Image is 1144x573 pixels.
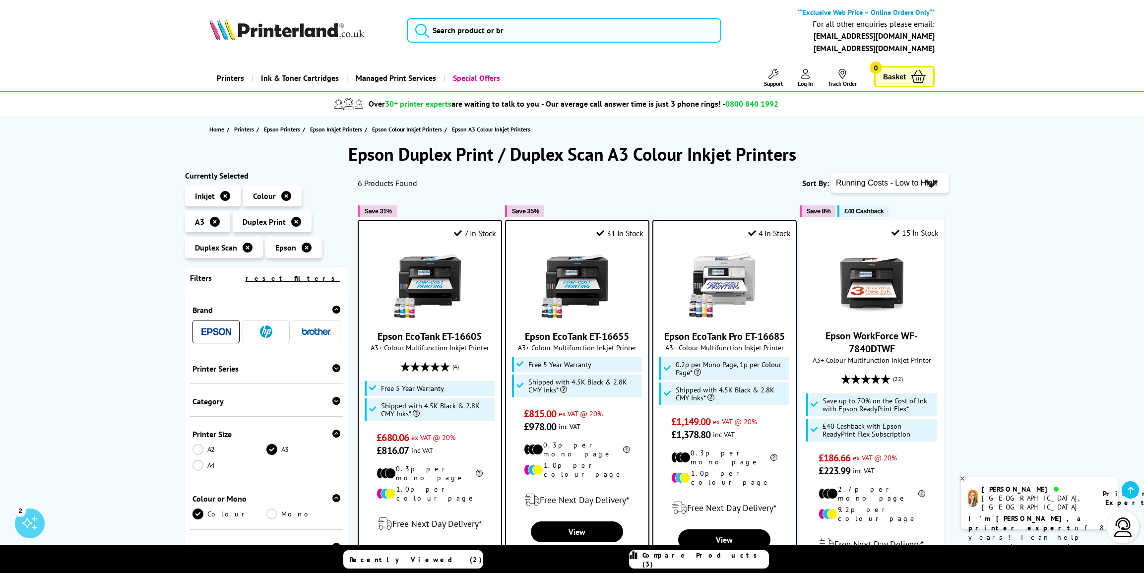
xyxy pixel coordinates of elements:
[968,490,978,507] img: amy-livechat.png
[671,448,777,466] li: 0.3p per mono page
[266,444,340,455] a: A3
[687,312,762,322] a: Epson EcoTank Pro ET-16685
[524,441,630,458] li: 0.3p per mono page
[826,329,918,355] a: Epson WorkForce WF-7840DTWF
[764,80,783,87] span: Support
[524,461,630,479] li: 1.0p per colour page
[813,19,935,29] div: For all other enquiries please email:
[192,396,340,406] div: Category
[511,486,643,514] div: modal_delivery
[528,361,591,369] span: Free 5 Year Warranty
[372,124,442,134] span: Epson Colour Inkjet Printers
[192,305,340,315] div: Brand
[874,66,935,87] a: Basket 0
[805,355,939,365] span: A3+ Colour Multifunction Inkjet Printer
[343,550,483,569] a: Recently Viewed (2)
[798,69,813,87] a: Log In
[893,370,903,388] span: (22)
[381,384,444,392] span: Free 5 Year Warranty
[264,124,303,134] a: Epson Printers
[814,31,935,41] a: [EMAIL_ADDRESS][DOMAIN_NAME]
[234,124,256,134] a: Printers
[364,343,496,352] span: A3+ Colour Multifunction Inkjet Printer
[524,407,556,420] span: £815.00
[671,469,777,487] li: 1.0p per colour page
[511,343,643,352] span: A3+ Colour Multifunction Inkjet Printer
[246,274,340,283] a: reset filters
[252,65,346,91] a: Ink & Toner Cartridges
[192,364,340,374] div: Printer Series
[209,65,252,91] a: Printers
[392,312,467,322] a: Epson EcoTank ET-16605
[369,99,539,109] span: Over are waiting to talk to you
[528,378,639,394] span: Shipped with 4.5K Black & 2.8K CMY Inks*
[713,430,735,439] span: inc VAT
[302,328,331,335] img: Brother
[365,207,392,215] span: Save 31%
[209,124,227,134] a: Home
[798,80,813,87] span: Log In
[834,245,909,319] img: Epson WorkForce WF-7840DTWF
[805,530,939,558] div: modal_delivery
[364,510,496,538] div: modal_delivery
[658,494,791,522] div: modal_delivery
[844,207,884,215] span: £40 Cashback
[596,228,643,238] div: 31 In Stock
[559,409,603,418] span: ex VAT @ 20%
[385,99,451,109] span: 30+ printer experts
[807,207,830,215] span: Save 8%
[243,217,286,227] span: Duplex Print
[195,243,237,253] span: Duplex Scan
[201,328,231,335] img: Epson
[381,402,492,418] span: Shipped with 4.5K Black & 2.8K CMY Inks*
[819,451,851,464] span: £186.66
[452,357,459,376] span: (4)
[195,217,204,227] span: A3
[372,124,445,134] a: Epson Colour Inkjet Printers
[190,273,212,283] span: Filters
[411,433,455,442] span: ex VAT @ 20%
[310,124,365,134] a: Epson Inkjet Printers
[853,466,875,475] span: inc VAT
[687,246,762,320] img: Epson EcoTank Pro ET-16685
[540,312,614,322] a: Epson EcoTank ET-16655
[837,205,889,217] button: £40 Cashback
[261,65,339,91] span: Ink & Toner Cartridges
[346,65,444,91] a: Managed Print Services
[725,99,778,109] span: 0800 840 1992
[853,453,897,462] span: ex VAT @ 20%
[819,485,925,503] li: 2.7p per mono page
[828,69,857,87] a: Track Order
[201,325,231,338] a: Epson
[658,343,791,352] span: A3+ Colour Multifunction Inkjet Printer
[678,529,770,550] a: View
[802,178,829,188] span: Sort By:
[883,70,906,83] span: Basket
[814,43,935,53] a: [EMAIL_ADDRESS][DOMAIN_NAME]
[764,69,783,87] a: Support
[671,415,710,428] span: £1,149.00
[266,509,340,519] a: Mono
[234,124,254,134] span: Printers
[664,330,785,343] a: Epson EcoTank Pro ET-16685
[512,207,539,215] span: Save 35%
[671,428,710,441] span: £1,378.80
[800,205,835,217] button: Save 8%
[252,325,281,338] a: HP
[1113,517,1133,537] img: user-headset-light.svg
[185,171,348,181] div: Currently Selected
[253,191,276,201] span: Colour
[870,62,882,74] span: 0
[819,464,851,477] span: £223.99
[834,312,909,321] a: Epson WorkForce WF-7840DTWF
[819,505,925,523] li: 9.2p per colour page
[192,444,266,455] a: A2
[264,124,300,134] span: Epson Printers
[209,18,394,42] a: Printerland Logo
[192,494,340,504] div: Colour or Mono
[748,228,791,238] div: 4 In Stock
[192,509,266,519] a: Colour
[377,431,409,444] span: £680.06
